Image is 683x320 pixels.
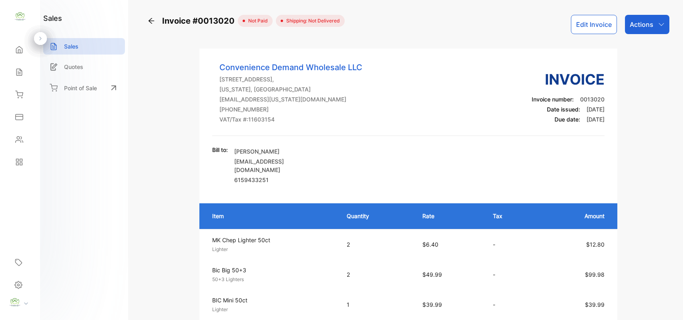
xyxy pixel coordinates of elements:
[422,301,442,308] span: $39.99
[347,270,406,279] p: 2
[234,157,326,174] p: [EMAIL_ADDRESS][DOMAIN_NAME]
[532,69,605,90] h3: Invoice
[64,63,83,71] p: Quotes
[14,10,26,22] img: logo
[219,85,362,93] p: [US_STATE], [GEOGRAPHIC_DATA]
[625,15,669,34] button: Actions
[219,115,362,124] p: VAT/Tax #: 11603154
[219,61,362,73] p: Convenience Demand Wholesale LLC
[422,212,476,220] p: Rate
[212,246,332,253] p: Lighter
[283,17,340,24] span: Shipping: Not Delivered
[493,300,527,309] p: -
[43,59,125,75] a: Quotes
[219,95,362,103] p: [EMAIL_ADDRESS][US_STATE][DOMAIN_NAME]
[543,212,605,220] p: Amount
[234,147,326,156] p: [PERSON_NAME]
[585,301,605,308] span: $39.99
[649,286,683,320] iframe: LiveChat chat widget
[43,79,125,97] a: Point of Sale
[422,241,438,248] span: $6.40
[587,106,605,113] span: [DATE]
[212,266,332,274] p: Bic Big 50+3
[9,296,21,308] img: profile
[347,240,406,249] p: 2
[587,116,605,123] span: [DATE]
[43,13,62,24] h1: sales
[493,240,527,249] p: -
[212,212,331,220] p: Item
[162,15,238,27] span: Invoice #0013020
[219,75,362,83] p: [STREET_ADDRESS],
[630,20,653,29] p: Actions
[422,271,442,278] span: $49.99
[212,296,332,304] p: BIC Mini 50ct
[554,116,580,123] span: Due date:
[532,96,574,103] span: Invoice number:
[212,236,332,244] p: MK Chep Lighter 50ct
[347,300,406,309] p: 1
[493,212,527,220] p: Tax
[585,271,605,278] span: $99.98
[212,306,332,313] p: Lighter
[234,176,326,184] p: 6159433251
[64,42,78,51] p: Sales
[212,276,332,283] p: 50+3 Lighters
[547,106,580,113] span: Date issued:
[571,15,617,34] button: Edit Invoice
[580,96,605,103] span: 0013020
[493,270,527,279] p: -
[245,17,268,24] span: not paid
[586,241,605,248] span: $12.80
[212,146,228,154] p: Bill to:
[347,212,406,220] p: Quantity
[64,84,97,92] p: Point of Sale
[43,38,125,55] a: Sales
[219,105,362,113] p: [PHONE_NUMBER]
